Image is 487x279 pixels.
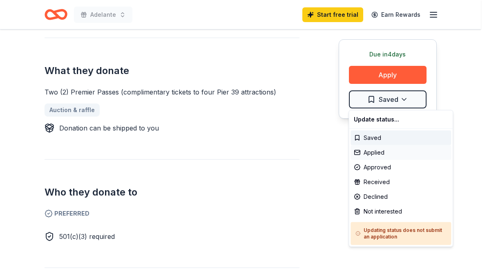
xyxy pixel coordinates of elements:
[351,204,451,219] div: Not interested
[351,130,451,145] div: Saved
[351,189,451,204] div: Declined
[351,112,451,127] div: Update status...
[90,10,116,20] span: Adelante
[351,175,451,189] div: Received
[355,227,446,240] h5: Updating status does not submit an application
[351,145,451,160] div: Applied
[351,160,451,175] div: Approved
